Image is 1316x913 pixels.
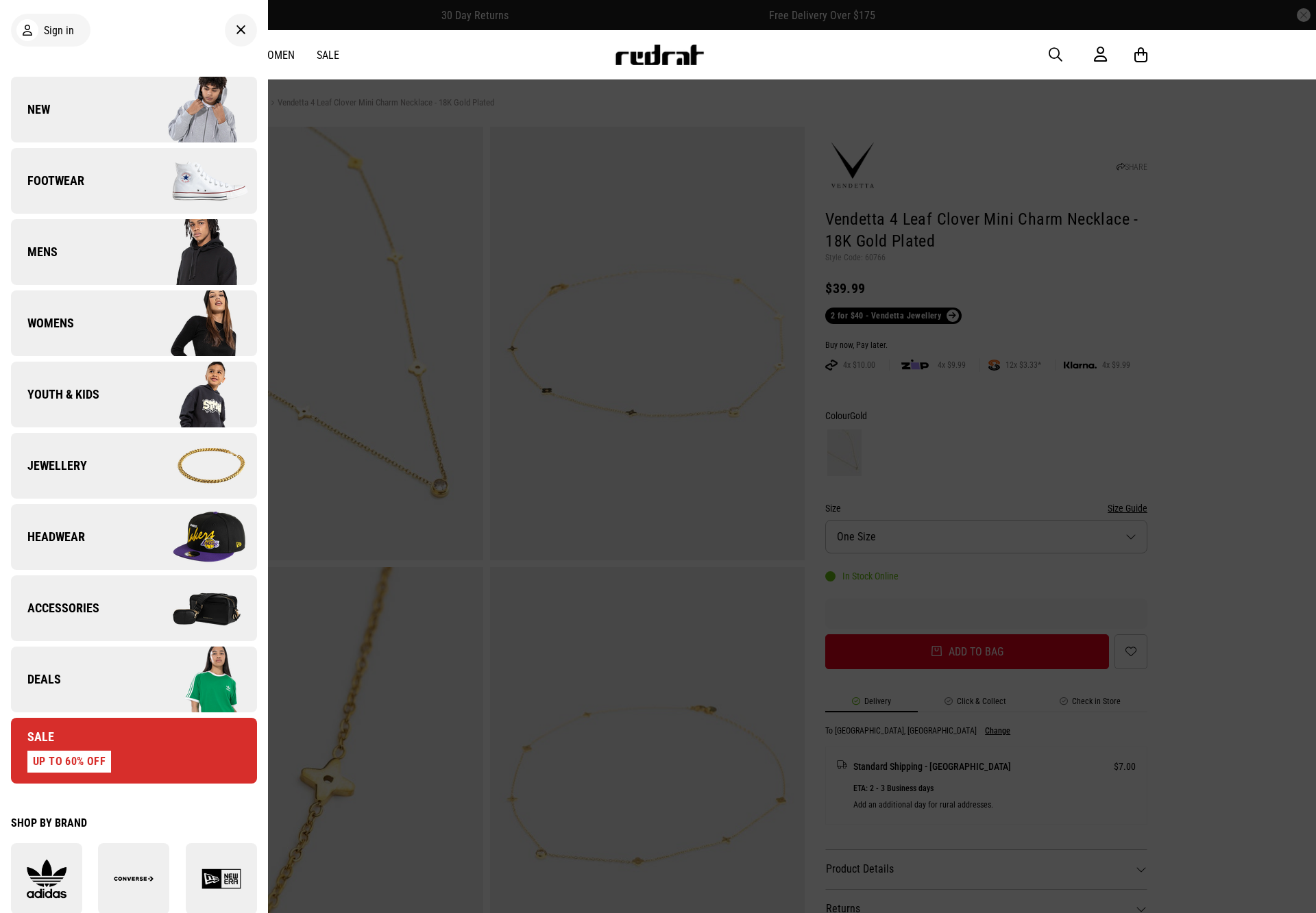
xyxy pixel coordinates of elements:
[11,600,99,616] span: Accessories
[134,147,256,215] img: Company
[134,218,256,286] img: Company
[11,458,87,474] span: Jewellery
[11,718,257,784] a: Sale UP TO 60% OFF
[259,49,295,62] a: Women
[11,315,74,332] span: Womens
[134,574,256,642] img: Company
[11,148,257,214] a: Footwear Company
[27,751,111,773] div: UP TO 60% OFF
[134,289,256,358] img: Company
[186,859,257,899] img: New Era
[11,859,82,899] img: adidas
[11,290,257,356] a: Womens Company
[11,671,61,688] span: Deals
[11,219,257,285] a: Mens Company
[11,101,50,118] span: New
[11,575,257,641] a: Accessories Company
[134,645,256,714] img: Company
[11,362,257,427] a: Youth & Kids Company
[11,5,52,47] button: Open LiveChat chat widget
[614,45,705,65] img: Redrat logo
[11,77,257,142] a: New Company
[134,503,256,571] img: Company
[11,816,257,829] div: Shop by Brand
[98,859,169,899] img: Converse
[134,360,256,429] img: Company
[11,729,54,745] span: Sale
[44,24,74,37] span: Sign in
[11,244,58,260] span: Mens
[134,75,256,144] img: Company
[317,49,339,62] a: Sale
[11,173,84,189] span: Footwear
[11,647,257,712] a: Deals Company
[134,432,256,500] img: Company
[11,386,99,403] span: Youth & Kids
[11,529,85,545] span: Headwear
[11,504,257,570] a: Headwear Company
[11,433,257,499] a: Jewellery Company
